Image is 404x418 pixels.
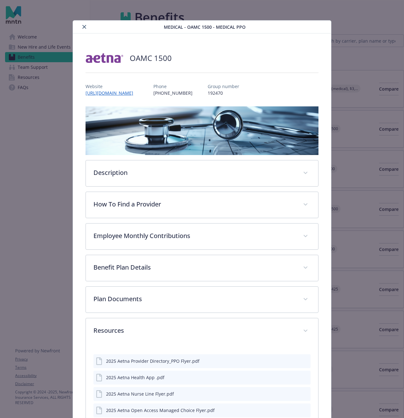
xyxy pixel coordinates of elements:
[80,23,88,31] button: close
[153,83,193,90] p: Phone
[208,90,239,96] p: 192470
[292,407,297,414] button: download file
[86,160,318,186] div: Description
[106,358,199,364] div: 2025 Aetna Provider Directory_PPO Flyer.pdf
[292,391,297,397] button: download file
[86,192,318,218] div: How To Find a Provider
[86,318,318,344] div: Resources
[86,90,138,96] a: [URL][DOMAIN_NAME]
[86,106,318,155] img: banner
[164,24,246,30] span: Medical - OAMC 1500 - Medical PPO
[86,287,318,313] div: Plan Documents
[93,200,295,209] p: How To Find a Provider
[93,231,295,241] p: Employee Monthly Contributions
[130,53,172,63] h2: OAMC 1500
[302,391,308,397] button: preview file
[302,407,308,414] button: preview file
[106,374,164,381] div: 2025 Aetna Health App .pdf
[292,374,297,381] button: download file
[153,90,193,96] p: [PHONE_NUMBER]
[302,374,308,381] button: preview file
[106,407,215,414] div: 2025 Aetna Open Access Managed Choice Flyer.pdf
[93,294,295,304] p: Plan Documents
[86,83,138,90] p: Website
[292,358,297,364] button: download file
[86,224,318,249] div: Employee Monthly Contributions
[93,263,295,272] p: Benefit Plan Details
[93,168,295,177] p: Description
[208,83,239,90] p: Group number
[106,391,174,397] div: 2025 Aetna Nurse Line Flyer.pdf
[86,49,123,68] img: Aetna Inc
[302,358,308,364] button: preview file
[86,255,318,281] div: Benefit Plan Details
[93,326,295,335] p: Resources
